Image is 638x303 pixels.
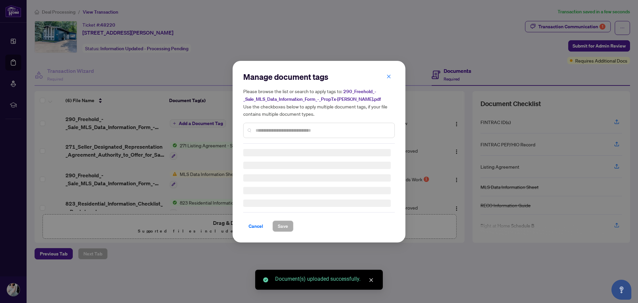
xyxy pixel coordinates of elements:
[243,87,395,117] h5: Please browse the list or search to apply tags to: Use the checkboxes below to apply multiple doc...
[272,221,293,232] button: Save
[386,74,391,78] span: close
[611,280,631,300] button: Open asap
[369,278,373,282] span: close
[368,276,375,284] a: Close
[249,221,263,231] span: Cancel
[243,88,381,102] span: 290_Freehold_-_Sale_MLS_Data_Information_Form_-_PropTx-[PERSON_NAME].pdf
[243,72,395,82] h2: Manage document tags
[243,221,268,232] button: Cancel
[263,277,268,282] span: check-circle
[275,275,375,283] div: Document(s) uploaded successfully.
